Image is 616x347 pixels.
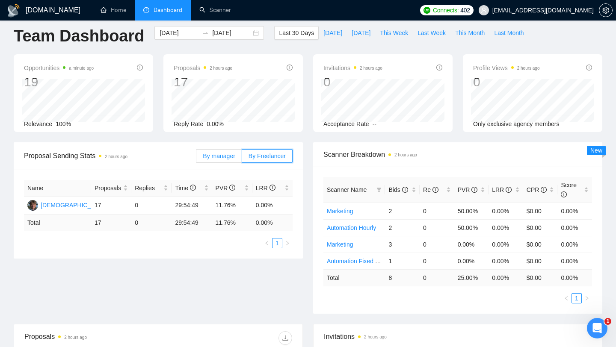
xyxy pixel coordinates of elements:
[375,26,413,40] button: This Week
[584,296,589,301] span: right
[481,7,487,13] span: user
[599,7,613,14] a: setting
[489,26,528,40] button: Last Month
[418,28,446,38] span: Last Week
[587,318,607,338] iframe: Intercom live chat
[327,241,353,248] a: Marketing
[324,331,592,342] span: Invitations
[423,7,430,14] img: upwork-logo.png
[64,335,87,340] time: 2 hours ago
[7,4,21,18] img: logo
[203,153,235,159] span: By manager
[557,269,592,286] td: 0.00 %
[212,197,252,215] td: 11.76%
[523,203,558,219] td: $0.00
[523,219,558,236] td: $0.00
[24,74,94,90] div: 19
[420,269,454,286] td: 0
[190,185,196,191] span: info-circle
[279,335,292,341] span: download
[174,121,203,127] span: Reply Rate
[27,201,157,208] a: CT[DEMOGRAPHIC_DATA][PERSON_NAME]
[174,63,232,73] span: Proposals
[274,26,319,40] button: Last 30 Days
[256,185,275,191] span: LRR
[436,65,442,71] span: info-circle
[523,253,558,269] td: $0.00
[172,215,212,231] td: 29:54:49
[385,203,420,219] td: 2
[489,269,523,286] td: 0.00 %
[262,238,272,248] button: left
[492,186,512,193] span: LRR
[557,203,592,219] td: 0.00%
[24,121,52,127] span: Relevance
[517,66,540,71] time: 2 hours ago
[561,293,572,303] button: left
[137,65,143,71] span: info-circle
[41,200,157,210] div: [DEMOGRAPHIC_DATA][PERSON_NAME]
[460,6,470,15] span: 402
[327,208,353,215] a: Marketing
[454,269,489,286] td: 25.00 %
[69,66,94,71] time: a minute ago
[160,28,198,38] input: Start date
[269,185,275,191] span: info-circle
[278,331,292,345] button: download
[458,186,478,193] span: PVR
[323,269,385,286] td: Total
[420,253,454,269] td: 0
[212,28,251,38] input: End date
[420,203,454,219] td: 0
[252,215,293,231] td: 0.00 %
[262,238,272,248] li: Previous Page
[154,6,182,14] span: Dashboard
[175,185,195,191] span: Time
[375,183,383,196] span: filter
[24,331,158,345] div: Proposals
[394,153,417,157] time: 2 hours ago
[131,197,172,215] td: 0
[599,3,613,17] button: setting
[279,28,314,38] span: Last 30 Days
[590,147,602,154] span: New
[323,149,592,160] span: Scanner Breakdown
[527,186,547,193] span: CPR
[347,26,375,40] button: [DATE]
[323,121,369,127] span: Acceptance Rate
[210,66,232,71] time: 2 hours ago
[420,219,454,236] td: 0
[473,63,540,73] span: Profile Views
[582,293,592,303] li: Next Page
[285,241,290,246] span: right
[432,187,438,193] span: info-circle
[385,269,420,286] td: 8
[455,28,485,38] span: This Month
[174,74,232,90] div: 17
[489,219,523,236] td: 0.00%
[282,238,293,248] li: Next Page
[105,154,127,159] time: 2 hours ago
[272,238,282,248] a: 1
[24,63,94,73] span: Opportunities
[323,63,382,73] span: Invitations
[91,197,131,215] td: 17
[376,187,382,192] span: filter
[319,26,347,40] button: [DATE]
[557,236,592,253] td: 0.00%
[360,66,382,71] time: 2 hours ago
[557,219,592,236] td: 0.00%
[561,182,577,198] span: Score
[572,294,581,303] a: 1
[135,183,162,193] span: Replies
[385,219,420,236] td: 2
[385,236,420,253] td: 3
[24,150,196,161] span: Proposal Sending Stats
[327,258,389,265] a: Automation Fixed Price
[494,28,524,38] span: Last Month
[287,65,293,71] span: info-circle
[523,269,558,286] td: $ 0.00
[385,253,420,269] td: 1
[24,180,91,197] th: Name
[373,121,376,127] span: --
